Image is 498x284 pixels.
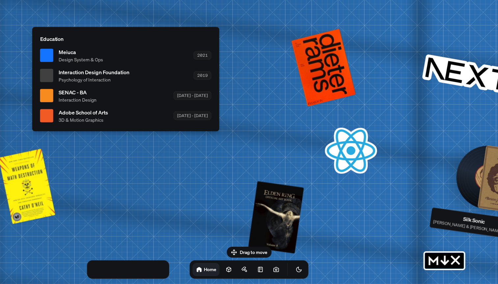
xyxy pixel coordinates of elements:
span: Psychology of Interaction [59,76,129,83]
a: Home [193,263,220,276]
span: Meiuca [59,48,103,56]
h1: Home [204,266,216,272]
div: [DATE] - [DATE] [174,91,211,100]
div: 2019 [194,71,211,79]
div: [DATE] - [DATE] [174,111,211,120]
p: Education [40,35,211,43]
button: Toggle Theme [292,263,306,276]
span: Interaction Design Foundation [59,68,129,76]
div: 2021 [194,51,211,59]
span: Adobe School of Arts [59,108,108,116]
span: Design System & Ops [59,56,103,63]
span: 3D & Motion Graphics [59,116,108,123]
span: Interaction Design [59,96,97,103]
span: SENAC - BA [59,88,97,96]
svg: MDX [424,251,465,270]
